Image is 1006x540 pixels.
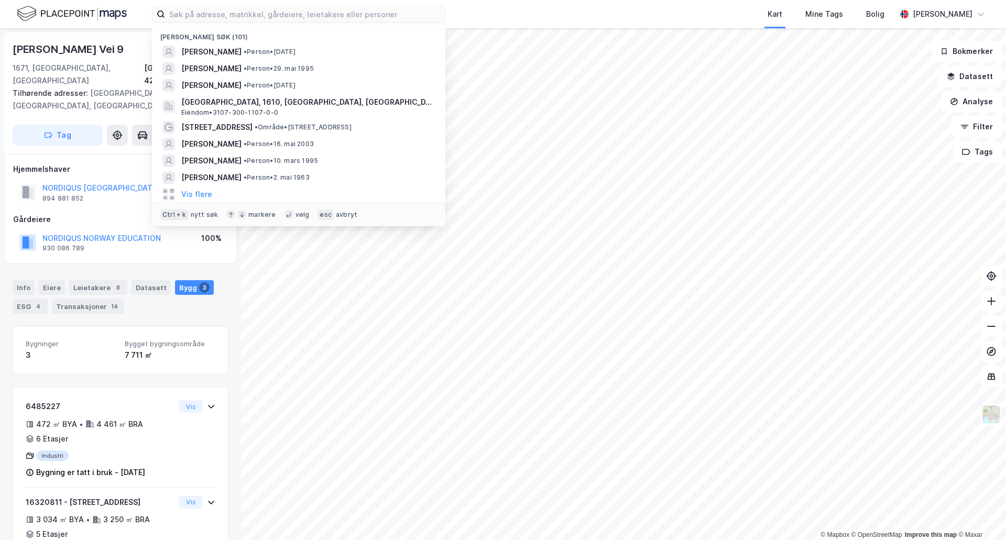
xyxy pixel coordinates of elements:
[954,490,1006,540] iframe: Chat Widget
[244,48,296,56] span: Person • [DATE]
[13,163,228,175] div: Hjemmelshaver
[821,531,849,538] a: Mapbox
[13,213,228,226] div: Gårdeiere
[913,8,972,20] div: [PERSON_NAME]
[244,81,247,89] span: •
[181,46,242,58] span: [PERSON_NAME]
[181,96,433,108] span: [GEOGRAPHIC_DATA], 1610, [GEOGRAPHIC_DATA], [GEOGRAPHIC_DATA]
[26,400,175,413] div: 6485227
[179,400,203,413] button: Vis
[244,157,318,165] span: Person • 10. mars 1995
[191,211,218,219] div: nytt søk
[96,418,143,431] div: 4 461 ㎡ BRA
[244,64,247,72] span: •
[851,531,902,538] a: OpenStreetMap
[26,349,116,361] div: 3
[36,418,77,431] div: 472 ㎡ BYA
[248,211,276,219] div: markere
[13,125,103,146] button: Tag
[125,349,215,361] div: 7 711 ㎡
[318,210,334,220] div: esc
[181,138,242,150] span: [PERSON_NAME]
[199,282,210,293] div: 3
[181,155,242,167] span: [PERSON_NAME]
[244,140,247,148] span: •
[255,123,352,131] span: Område • [STREET_ADDRESS]
[13,41,126,58] div: [PERSON_NAME] Vei 9
[26,496,175,509] div: 16320811 - [STREET_ADDRESS]
[244,173,247,181] span: •
[866,8,884,20] div: Bolig
[336,211,357,219] div: avbryt
[181,188,212,201] button: Vis flere
[805,8,843,20] div: Mine Tags
[941,91,1002,112] button: Analyse
[244,64,314,73] span: Person • 29. mai 1995
[931,41,1002,62] button: Bokmerker
[296,211,310,219] div: velg
[165,6,445,22] input: Søk på adresse, matrikkel, gårdeiere, leietakere eller personer
[981,404,1001,424] img: Z
[13,89,90,97] span: Tilhørende adresser:
[181,62,242,75] span: [PERSON_NAME]
[244,173,310,182] span: Person • 2. mai 1963
[244,48,247,56] span: •
[160,210,189,220] div: Ctrl + k
[13,87,220,112] div: [GEOGRAPHIC_DATA], [GEOGRAPHIC_DATA], [GEOGRAPHIC_DATA]
[954,490,1006,540] div: Kontrollprogram for chat
[52,299,124,314] div: Transaksjoner
[905,531,957,538] a: Improve this map
[255,123,258,131] span: •
[768,8,782,20] div: Kart
[36,433,68,445] div: 6 Etasjer
[144,62,228,87] div: [GEOGRAPHIC_DATA], 423/160
[244,157,247,164] span: •
[33,301,43,312] div: 4
[26,339,116,348] span: Bygninger
[152,25,445,43] div: [PERSON_NAME] søk (101)
[39,280,65,295] div: Eiere
[201,232,222,245] div: 100%
[13,62,144,87] div: 1671, [GEOGRAPHIC_DATA], [GEOGRAPHIC_DATA]
[17,5,127,23] img: logo.f888ab2527a4732fd821a326f86c7f29.svg
[953,141,1002,162] button: Tags
[179,496,203,509] button: Vis
[36,513,84,526] div: 3 034 ㎡ BYA
[938,66,1002,87] button: Datasett
[181,171,242,184] span: [PERSON_NAME]
[181,79,242,92] span: [PERSON_NAME]
[952,116,1002,137] button: Filter
[13,280,35,295] div: Info
[69,280,127,295] div: Leietakere
[244,140,314,148] span: Person • 16. mai 2003
[113,282,123,293] div: 8
[244,81,296,90] span: Person • [DATE]
[181,121,253,134] span: [STREET_ADDRESS]
[103,513,150,526] div: 3 250 ㎡ BRA
[175,280,214,295] div: Bygg
[36,466,145,479] div: Bygning er tatt i bruk - [DATE]
[42,244,84,252] div: 930 086 789
[125,339,215,348] span: Bygget bygningsområde
[86,515,90,524] div: •
[109,301,120,312] div: 14
[42,194,83,203] div: 894 881 852
[132,280,171,295] div: Datasett
[79,420,83,428] div: •
[13,299,48,314] div: ESG
[181,108,278,117] span: Eiendom • 3107-300-1107-0-0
